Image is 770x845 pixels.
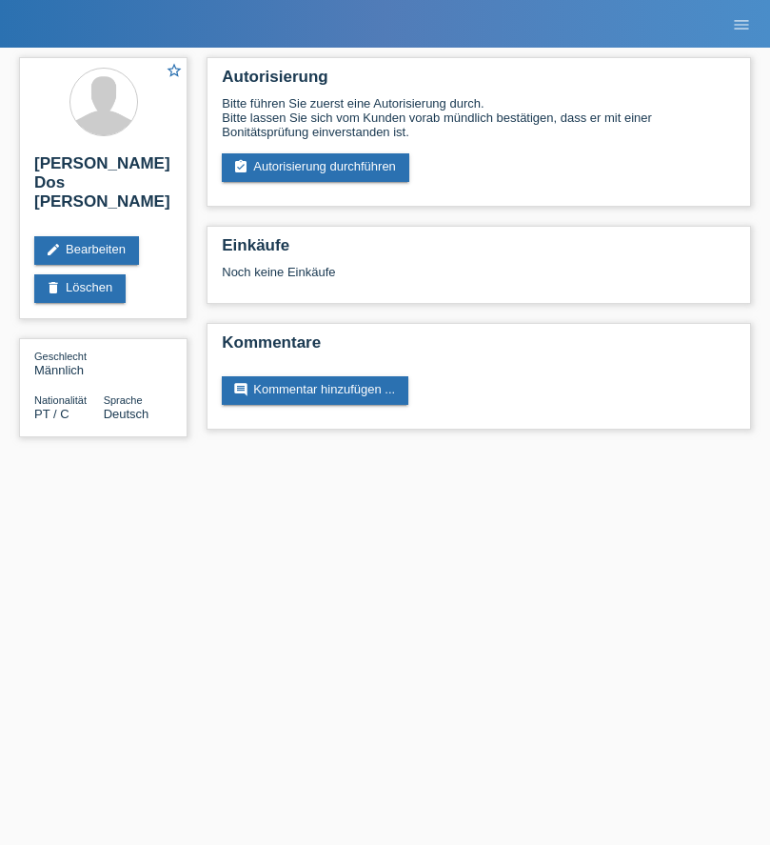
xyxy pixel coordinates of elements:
h2: [PERSON_NAME] Dos [PERSON_NAME] [34,154,172,221]
span: Portugal / C / 09.02.1998 [34,407,69,421]
a: commentKommentar hinzufügen ... [222,376,408,405]
a: menu [722,18,760,30]
div: Noch keine Einkäufe [222,265,736,293]
a: star_border [166,62,183,82]
i: delete [46,280,61,295]
i: comment [233,382,248,397]
i: assignment_turned_in [233,159,248,174]
div: Männlich [34,349,104,377]
i: edit [46,242,61,257]
span: Geschlecht [34,351,87,362]
a: editBearbeiten [34,236,139,265]
a: assignment_turned_inAutorisierung durchführen [222,153,409,182]
span: Sprache [104,394,143,406]
span: Deutsch [104,407,149,421]
div: Bitte führen Sie zuerst eine Autorisierung durch. Bitte lassen Sie sich vom Kunden vorab mündlich... [222,96,736,139]
a: deleteLöschen [34,274,126,303]
h2: Einkäufe [222,236,736,265]
i: menu [732,15,751,34]
h2: Kommentare [222,333,736,362]
i: star_border [166,62,183,79]
h2: Autorisierung [222,68,736,96]
span: Nationalität [34,394,87,406]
